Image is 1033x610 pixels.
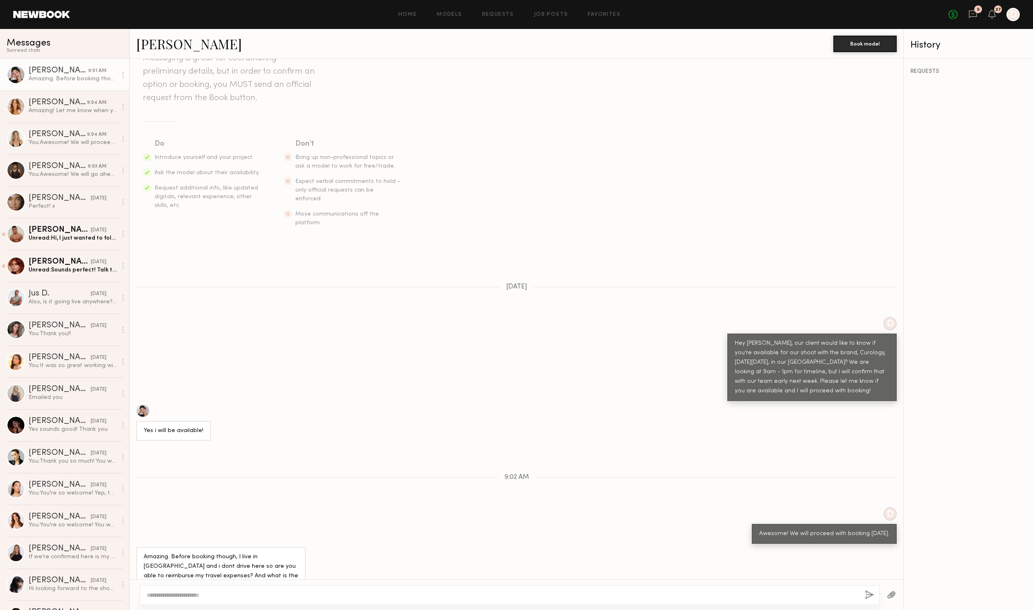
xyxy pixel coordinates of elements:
[154,185,258,208] span: Request additional info, like updated digitals, relevant experience, other skills, etc.
[759,529,889,539] div: Awesome! We will proceed with booking [DATE].
[29,489,117,497] div: You: You're so welcome! Yep, that's perfect! Just paid it. You were amazing!!
[29,513,91,521] div: [PERSON_NAME]
[833,36,897,52] button: Book model
[91,226,106,234] div: [DATE]
[833,40,897,47] a: Book model
[87,99,106,107] div: 9:04 AM
[968,10,977,20] a: 5
[29,385,91,394] div: [PERSON_NAME]
[29,545,91,553] div: [PERSON_NAME]
[506,283,527,291] span: [DATE]
[29,226,91,234] div: [PERSON_NAME]
[29,362,117,370] div: You: It was so great working with you! You crushed it!
[143,25,317,105] header: Keep direct messages professional and related only to paid job opportunities. Messaging is great ...
[398,12,417,17] a: Home
[482,12,514,17] a: Requests
[29,394,117,401] div: Emailed you
[910,69,1026,74] div: REQUESTS
[29,298,117,306] div: Also, is it going live anywhere? Ie their site, IG, etc..
[91,513,106,521] div: [DATE]
[29,449,91,457] div: [PERSON_NAME]
[29,67,88,75] div: [PERSON_NAME]
[295,179,400,202] span: Expect verbal commitments to hold - only official requests can be enforced.
[29,585,117,593] div: Hi looking forward to the shoot [DATE] as well! Yes my sizes are the same but here they are just ...
[91,354,106,362] div: [DATE]
[91,577,106,585] div: [DATE]
[534,12,568,17] a: Job Posts
[29,322,91,330] div: [PERSON_NAME]
[91,290,106,298] div: [DATE]
[588,12,620,17] a: Favorites
[295,155,395,169] span: Bring up non-professional topics or ask a model to work for free/trade.
[29,417,91,425] div: [PERSON_NAME]
[295,138,401,150] div: Don’t
[29,290,91,298] div: Jus D.
[29,234,117,242] div: Unread: Hi, I just wanted to follow up and see if any of those Curology pictures have been made p...
[504,474,529,481] span: 9:02 AM
[29,139,117,146] div: You: Awesome! We will proceed with booking [DATE].
[91,386,106,394] div: [DATE]
[29,130,87,139] div: [PERSON_NAME]
[154,155,254,160] span: Introduce yourself and your project.
[29,162,88,171] div: [PERSON_NAME]
[977,7,980,12] div: 5
[136,35,242,53] a: [PERSON_NAME]
[154,170,260,175] span: Ask the model about their availability.
[735,339,889,396] div: Hey [PERSON_NAME], our client would like to know if you’re available for our shoot with the brand...
[29,266,117,274] div: Unread: Sounds perfect! Talk to you soon!!:)
[87,131,106,139] div: 9:04 AM
[29,425,117,433] div: Yes sounds good! Thank you
[91,322,106,330] div: [DATE]
[295,211,379,226] span: Move communications off the platform.
[91,418,106,425] div: [DATE]
[91,449,106,457] div: [DATE]
[88,163,106,171] div: 9:03 AM
[1006,8,1020,21] a: D
[995,7,1001,12] div: 27
[29,553,117,561] div: If we’re confirmed here is my contact info: [PERSON_NAME][EMAIL_ADDRESS][DOMAIN_NAME] Phone: [PHO...
[29,171,117,178] div: You: Awesome! We will go ahead with booking [DATE] and give you more details.
[29,521,117,529] div: You: You're so welcome! You were amazing!!
[29,353,91,362] div: [PERSON_NAME]
[437,12,462,17] a: Models
[7,38,51,48] span: Messages
[29,481,91,489] div: [PERSON_NAME]
[29,457,117,465] div: You: Thank you so much! You were amazing!
[29,98,87,107] div: [PERSON_NAME]
[29,107,117,115] div: Amazing! Let me know when you have more information like the address and what I should bring, I’m...
[29,330,117,338] div: You: Thank you!!
[154,138,261,150] div: Do
[144,552,298,591] div: Amazing. Before booking though, I live in [GEOGRAPHIC_DATA] and i dont drive here so are you able...
[91,258,106,266] div: [DATE]
[29,258,91,266] div: [PERSON_NAME]
[144,426,203,436] div: Yes i will be available!
[29,202,117,210] div: Perfect! x
[29,576,91,585] div: [PERSON_NAME]
[91,195,106,202] div: [DATE]
[29,194,91,202] div: [PERSON_NAME]
[29,75,117,83] div: Amazing. Before booking though, I live in [GEOGRAPHIC_DATA] and i dont drive here so are you able...
[91,481,106,489] div: [DATE]
[91,545,106,553] div: [DATE]
[88,67,106,75] div: 9:51 AM
[910,41,1026,50] div: History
